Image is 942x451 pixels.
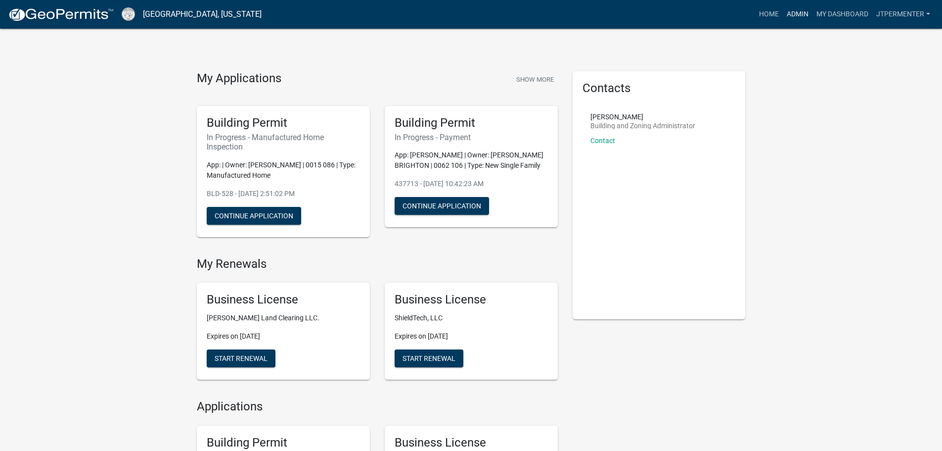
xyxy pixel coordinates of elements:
button: Continue Application [395,197,489,215]
h4: Applications [197,400,558,414]
h4: My Applications [197,71,281,86]
p: 437713 - [DATE] 10:42:23 AM [395,179,548,189]
a: jtpermenter [872,5,934,24]
button: Continue Application [207,207,301,225]
h5: Business License [395,436,548,450]
p: [PERSON_NAME] Land Clearing LLC. [207,313,360,323]
button: Start Renewal [395,350,463,367]
h6: In Progress - Manufactured Home Inspection [207,133,360,151]
p: Expires on [DATE] [207,331,360,342]
wm-registration-list-section: My Renewals [197,257,558,388]
h5: Building Permit [207,436,360,450]
a: Contact [590,137,615,145]
h5: Business License [207,293,360,307]
p: ShieldTech, LLC [395,313,548,323]
button: Start Renewal [207,350,275,367]
h4: My Renewals [197,257,558,271]
h5: Building Permit [207,116,360,130]
a: Admin [783,5,812,24]
p: BLD-528 - [DATE] 2:51:02 PM [207,189,360,199]
a: My Dashboard [812,5,872,24]
h5: Contacts [583,81,736,96]
p: Expires on [DATE] [395,331,548,342]
h6: In Progress - Payment [395,133,548,142]
p: App: | Owner: [PERSON_NAME] | 0015 086 | Type: Manufactured Home [207,160,360,181]
a: Home [755,5,783,24]
button: Show More [512,71,558,88]
h5: Building Permit [395,116,548,130]
p: Building and Zoning Administrator [590,122,695,129]
a: [GEOGRAPHIC_DATA], [US_STATE] [143,6,262,23]
span: Start Renewal [403,354,455,362]
span: Start Renewal [215,354,268,362]
img: Cook County, Georgia [122,7,135,21]
p: App: [PERSON_NAME] | Owner: [PERSON_NAME] BRIGHTON | 0062 106 | Type: New Single Family [395,150,548,171]
p: [PERSON_NAME] [590,113,695,120]
h5: Business License [395,293,548,307]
